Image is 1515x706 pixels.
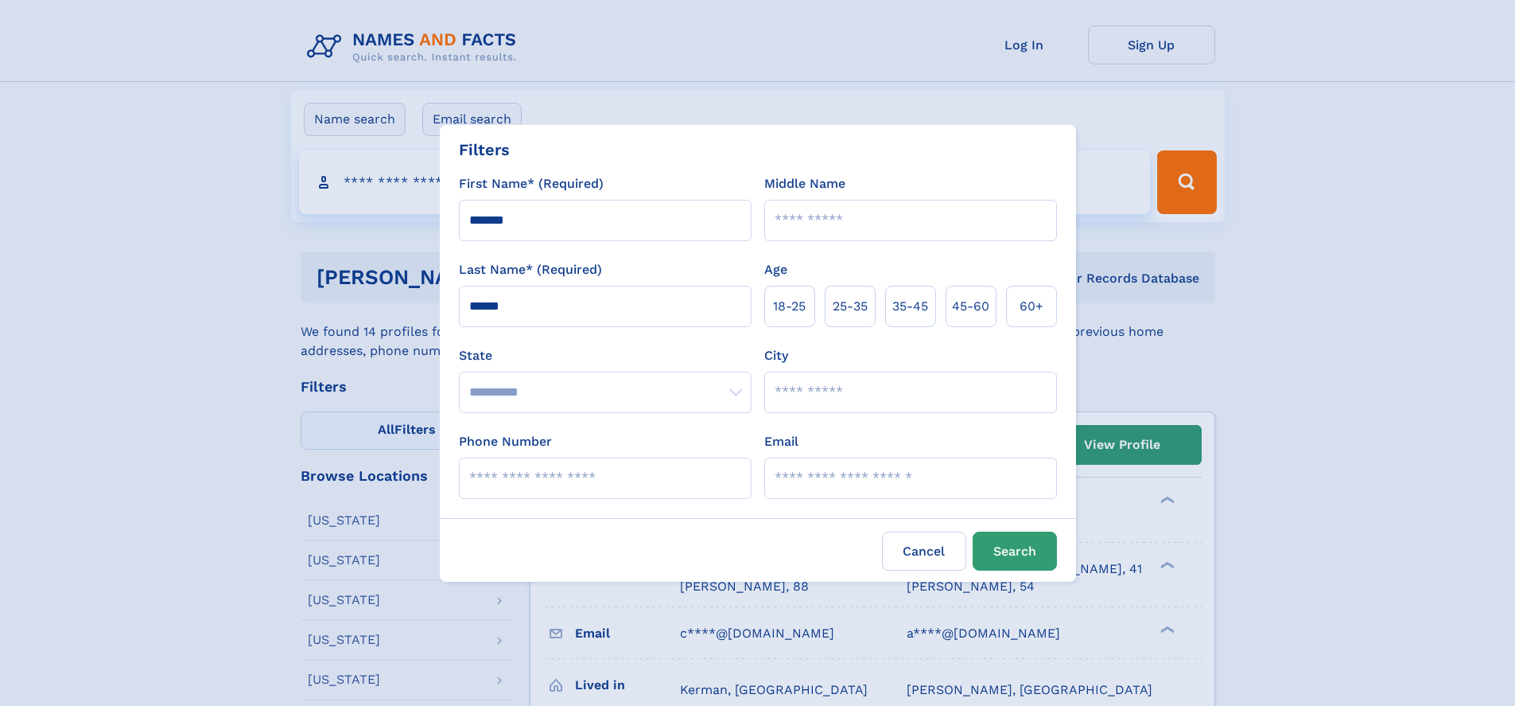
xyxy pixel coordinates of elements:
[764,260,787,279] label: Age
[764,174,845,193] label: Middle Name
[459,174,604,193] label: First Name* (Required)
[764,432,798,451] label: Email
[459,138,510,162] div: Filters
[892,297,928,316] span: 35‑45
[459,432,552,451] label: Phone Number
[773,297,806,316] span: 18‑25
[973,532,1057,571] button: Search
[459,346,752,365] label: State
[833,297,868,316] span: 25‑35
[1020,297,1043,316] span: 60+
[952,297,989,316] span: 45‑60
[882,532,966,571] label: Cancel
[764,346,788,365] label: City
[459,260,602,279] label: Last Name* (Required)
